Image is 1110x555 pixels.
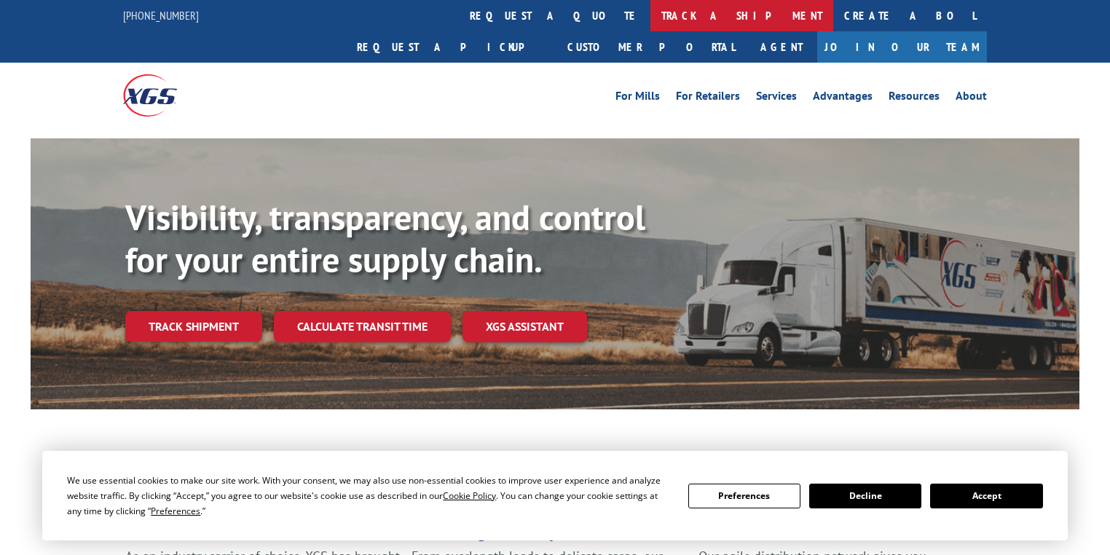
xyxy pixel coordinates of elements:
[151,505,200,517] span: Preferences
[889,90,940,106] a: Resources
[809,484,921,508] button: Decline
[67,473,670,519] div: We use essential cookies to make our site work. With your consent, we may also use non-essential ...
[125,194,645,282] b: Visibility, transparency, and control for your entire supply chain.
[688,484,800,508] button: Preferences
[956,90,987,106] a: About
[42,451,1068,540] div: Cookie Consent Prompt
[123,8,199,23] a: [PHONE_NUMBER]
[676,90,740,106] a: For Retailers
[556,31,746,63] a: Customer Portal
[274,311,451,342] a: Calculate transit time
[930,484,1042,508] button: Accept
[615,90,660,106] a: For Mills
[462,311,587,342] a: XGS ASSISTANT
[746,31,817,63] a: Agent
[125,311,262,342] a: Track shipment
[346,31,556,63] a: Request a pickup
[756,90,797,106] a: Services
[817,31,987,63] a: Join Our Team
[443,489,496,502] span: Cookie Policy
[813,90,873,106] a: Advantages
